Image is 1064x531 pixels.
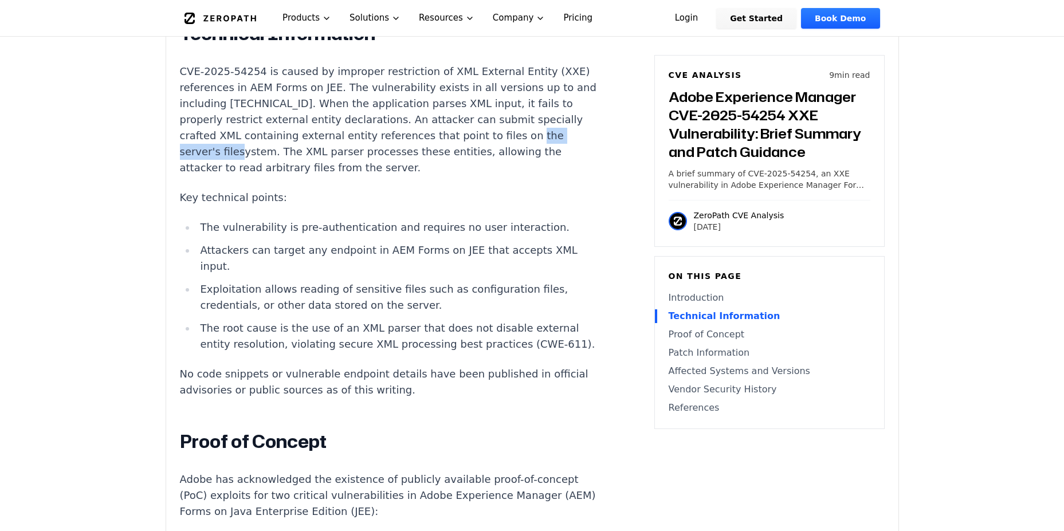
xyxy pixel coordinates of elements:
a: Introduction [669,291,870,305]
p: A brief summary of CVE-2025-54254, an XXE vulnerability in Adobe Experience Manager Forms on JEE ... [669,168,870,191]
p: CVE-2025-54254 is caused by improper restriction of XML External Entity (XXE) references in AEM F... [180,64,606,176]
a: Login [661,8,712,29]
li: Exploitation allows reading of sensitive files such as configuration files, credentials, or other... [196,281,606,313]
a: Book Demo [801,8,880,29]
a: References [669,401,870,415]
img: ZeroPath CVE Analysis [669,212,687,230]
p: ZeroPath CVE Analysis [694,210,784,221]
p: 9 min read [829,69,870,81]
a: Patch Information [669,346,870,360]
h2: Technical Information [180,22,606,45]
p: Key technical points: [180,190,606,206]
a: Get Started [716,8,796,29]
p: No code snippets or vulnerable endpoint details have been published in official advisories or pub... [180,366,606,398]
h2: Proof of Concept [180,430,606,453]
p: Adobe has acknowledged the existence of publicly available proof-of-concept (PoC) exploits for tw... [180,471,606,520]
a: Proof of Concept [669,328,870,341]
h6: CVE Analysis [669,69,742,81]
p: [DATE] [694,221,784,233]
a: Vendor Security History [669,383,870,396]
li: The vulnerability is pre-authentication and requires no user interaction. [196,219,606,235]
li: The root cause is the use of an XML parser that does not disable external entity resolution, viol... [196,320,606,352]
li: Attackers can target any endpoint in AEM Forms on JEE that accepts XML input. [196,242,606,274]
h6: On this page [669,270,870,282]
a: Technical Information [669,309,870,323]
a: Affected Systems and Versions [669,364,870,378]
h3: Adobe Experience Manager CVE-2025-54254 XXE Vulnerability: Brief Summary and Patch Guidance [669,88,870,161]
